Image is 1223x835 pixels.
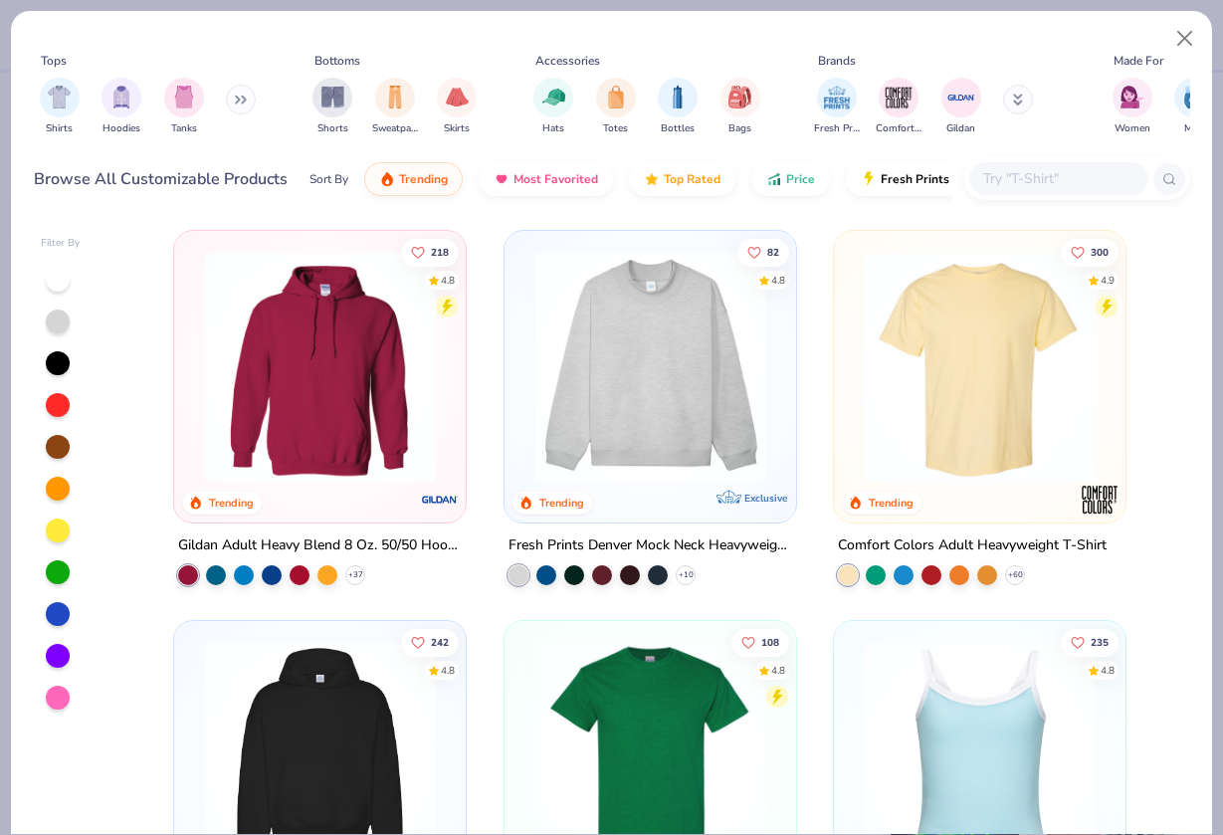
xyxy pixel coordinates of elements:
span: Tanks [171,121,197,136]
span: Men [1184,121,1204,136]
span: Shirts [46,121,73,136]
button: Like [1061,629,1119,657]
button: Like [730,629,788,657]
span: Most Favorited [513,171,598,187]
button: Price [751,162,830,196]
span: Bags [728,121,751,136]
img: Totes Image [605,86,627,108]
div: Browse All Customizable Products [34,167,288,191]
span: Bottles [661,121,695,136]
div: Made For [1114,52,1163,70]
img: Gildan logo [421,480,461,520]
button: filter button [876,78,921,136]
span: Fresh Prints Flash [881,171,983,187]
div: 4.8 [770,664,784,679]
span: Skirts [444,121,470,136]
span: Fresh Prints [814,121,860,136]
button: filter button [941,78,981,136]
div: Brands [818,52,856,70]
div: filter for Shorts [312,78,352,136]
span: 300 [1091,247,1109,257]
div: filter for Hats [533,78,573,136]
div: filter for Bags [720,78,760,136]
div: filter for Totes [596,78,636,136]
div: filter for Hoodies [102,78,141,136]
img: Comfort Colors Image [884,83,914,112]
button: Trending [364,162,463,196]
span: Totes [603,121,628,136]
img: Men Image [1183,86,1205,108]
button: Like [401,629,459,657]
span: Exclusive [744,492,787,505]
span: Top Rated [664,171,720,187]
div: Accessories [535,52,600,70]
button: filter button [1174,78,1214,136]
button: filter button [437,78,477,136]
span: + 10 [678,569,693,581]
span: Hoodies [102,121,140,136]
span: Shorts [317,121,348,136]
span: + 60 [1007,569,1022,581]
img: 029b8af0-80e6-406f-9fdc-fdf898547912 [854,251,1106,483]
button: Like [401,238,459,266]
div: filter for Tanks [164,78,204,136]
span: 108 [760,638,778,648]
div: filter for Skirts [437,78,477,136]
span: Women [1115,121,1150,136]
div: filter for Sweatpants [372,78,418,136]
span: 235 [1091,638,1109,648]
button: filter button [312,78,352,136]
div: 4.8 [770,273,784,288]
button: Top Rated [629,162,735,196]
button: filter button [720,78,760,136]
span: Trending [399,171,448,187]
span: 218 [431,247,449,257]
div: filter for Women [1113,78,1152,136]
button: filter button [1113,78,1152,136]
span: Hats [542,121,564,136]
span: Price [786,171,815,187]
img: f5d85501-0dbb-4ee4-b115-c08fa3845d83 [524,251,776,483]
img: 01756b78-01f6-4cc6-8d8a-3c30c1a0c8ac [194,251,446,483]
div: 4.8 [441,273,455,288]
button: Like [1061,238,1119,266]
button: filter button [596,78,636,136]
div: Gildan Adult Heavy Blend 8 Oz. 50/50 Hooded Sweatshirt [178,533,462,558]
img: Gildan Image [946,83,976,112]
img: Fresh Prints Image [822,83,852,112]
div: Bottoms [314,52,360,70]
div: filter for Bottles [658,78,698,136]
div: Fresh Prints Denver Mock Neck Heavyweight Sweatshirt [509,533,792,558]
button: filter button [658,78,698,136]
span: Sweatpants [372,121,418,136]
img: TopRated.gif [644,171,660,187]
button: Most Favorited [479,162,613,196]
img: trending.gif [379,171,395,187]
img: Skirts Image [446,86,469,108]
img: Hoodies Image [110,86,132,108]
div: filter for Fresh Prints [814,78,860,136]
img: Sweatpants Image [384,86,406,108]
button: filter button [102,78,141,136]
img: Bags Image [728,86,750,108]
div: Comfort Colors Adult Heavyweight T-Shirt [838,533,1107,558]
div: Filter By [41,236,81,251]
div: 4.8 [441,664,455,679]
img: Women Image [1121,86,1143,108]
img: Shirts Image [48,86,71,108]
div: 4.9 [1101,273,1115,288]
button: filter button [533,78,573,136]
span: Gildan [946,121,975,136]
div: 4.8 [1101,664,1115,679]
button: Fresh Prints Flash [846,162,1076,196]
img: Hats Image [542,86,565,108]
img: Comfort Colors logo [1080,480,1120,520]
span: 242 [431,638,449,648]
div: filter for Comfort Colors [876,78,921,136]
img: Shorts Image [321,86,344,108]
div: Tops [41,52,67,70]
button: filter button [164,78,204,136]
button: Like [736,238,788,266]
button: filter button [814,78,860,136]
button: filter button [40,78,80,136]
